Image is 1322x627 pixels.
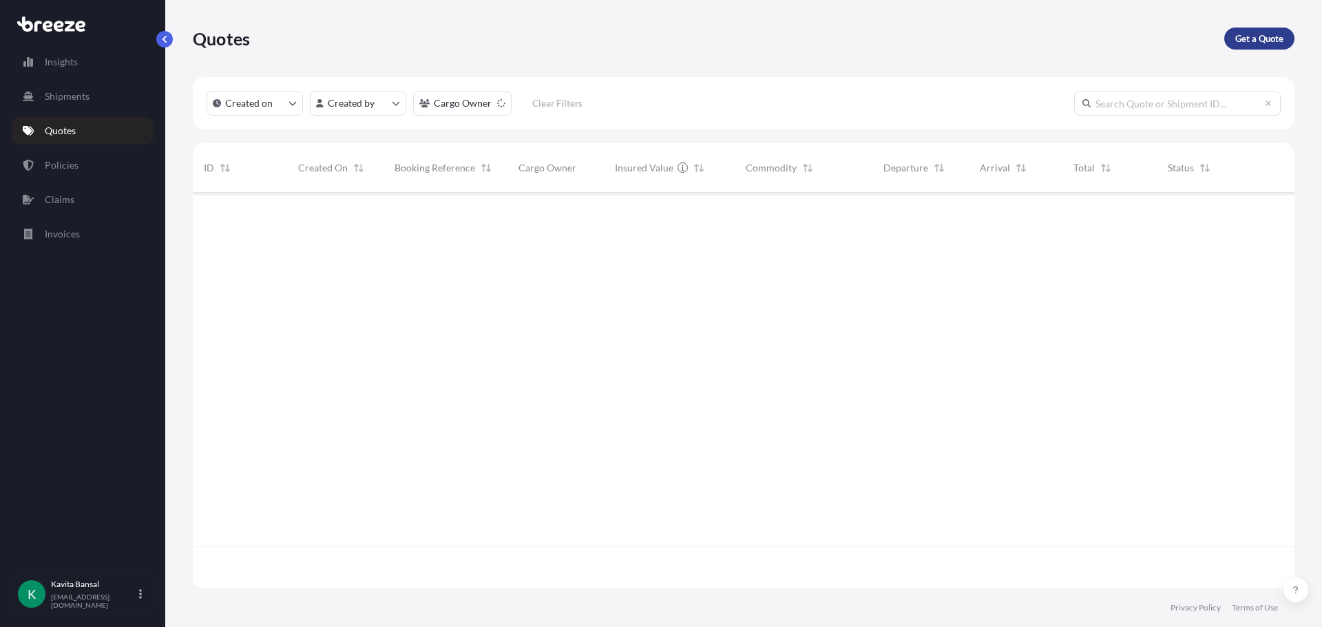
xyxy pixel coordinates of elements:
[51,579,136,590] p: Kavita Bansal
[532,96,583,110] p: Clear Filters
[1074,91,1281,116] input: Search Quote or Shipment ID...
[204,161,214,175] span: ID
[1235,32,1283,45] p: Get a Quote
[883,161,928,175] span: Departure
[518,92,596,114] button: Clear Filters
[207,91,303,116] button: createdOn Filter options
[478,160,494,176] button: Sort
[12,117,154,145] a: Quotes
[1171,602,1221,613] a: Privacy Policy
[217,160,233,176] button: Sort
[12,186,154,213] a: Claims
[350,160,367,176] button: Sort
[931,160,947,176] button: Sort
[328,96,375,110] p: Created by
[45,227,80,241] p: Invoices
[434,96,492,110] p: Cargo Owner
[28,587,36,601] span: K
[298,161,348,175] span: Created On
[12,83,154,110] a: Shipments
[193,28,250,50] p: Quotes
[45,158,78,172] p: Policies
[12,151,154,179] a: Policies
[45,193,74,206] p: Claims
[1098,160,1114,176] button: Sort
[1168,161,1194,175] span: Status
[225,96,273,110] p: Created on
[980,161,1010,175] span: Arrival
[12,48,154,76] a: Insights
[45,55,78,69] p: Insights
[746,161,797,175] span: Commodity
[518,161,576,175] span: Cargo Owner
[413,91,512,116] button: cargoOwner Filter options
[1073,161,1095,175] span: Total
[691,160,707,176] button: Sort
[395,161,475,175] span: Booking Reference
[799,160,816,176] button: Sort
[1013,160,1029,176] button: Sort
[45,124,76,138] p: Quotes
[310,91,406,116] button: createdBy Filter options
[1197,160,1213,176] button: Sort
[615,161,673,175] span: Insured Value
[45,89,90,103] p: Shipments
[1224,28,1294,50] a: Get a Quote
[1232,602,1278,613] a: Terms of Use
[12,220,154,248] a: Invoices
[51,593,136,609] p: [EMAIL_ADDRESS][DOMAIN_NAME]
